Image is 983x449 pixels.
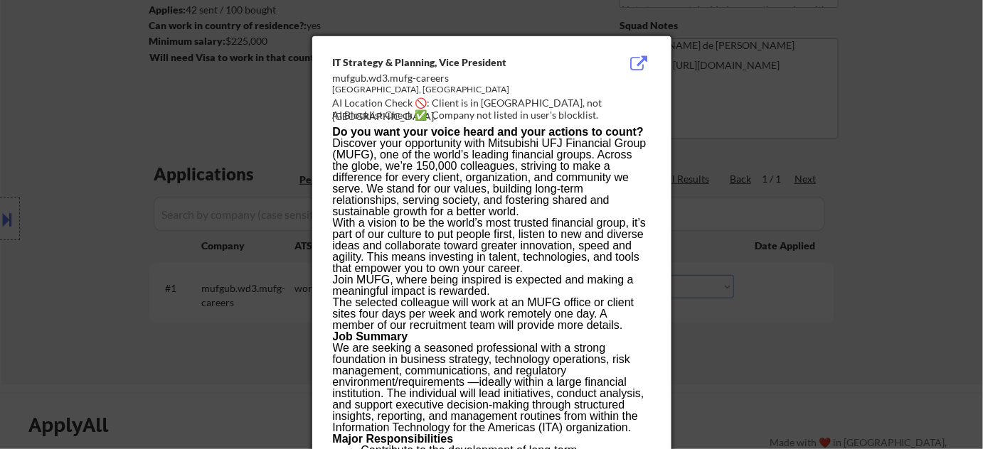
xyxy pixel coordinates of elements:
b: Major Responsibilities [333,433,454,445]
div: IT Strategy & Planning, Vice President [333,55,579,70]
p: We are seeking a seasoned professional with a strong foundation in business strategy, technology ... [333,342,650,433]
div: AI Blocklist Check ✅: Company not listed in user's blocklist. [333,108,657,122]
p: Join MUFG, where being inspired is expected and making a meaningful impact is rewarded. [333,274,650,297]
p: Discover your opportunity with Mitsubishi UFJ Financial Group (MUFG), one of the world’s leading ... [333,138,650,217]
b: Job Summary [333,330,408,342]
div: [GEOGRAPHIC_DATA], [GEOGRAPHIC_DATA] [333,84,579,96]
b: Do you want your voice heard and your actions to count? [333,126,644,138]
div: mufgub.wd3.mufg-careers [333,71,579,85]
p: With a vision to be the world’s most trusted financial group, it’s part of our culture to put peo... [333,217,650,274]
